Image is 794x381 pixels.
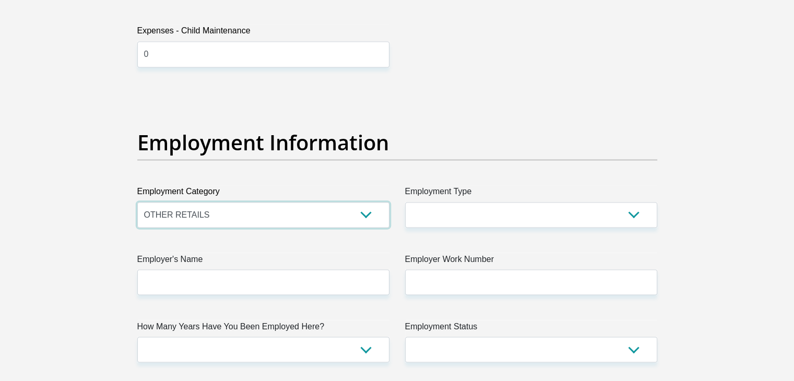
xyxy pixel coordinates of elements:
label: How Many Years Have You Been Employed Here? [137,320,389,337]
input: Employer's Name [137,269,389,295]
h2: Employment Information [137,130,657,155]
label: Employment Category [137,185,389,202]
input: Expenses - Child Maintenance [137,41,389,67]
label: Employment Status [405,320,657,337]
label: Employment Type [405,185,657,202]
label: Expenses - Child Maintenance [137,25,389,41]
input: Employer Work Number [405,269,657,295]
label: Employer's Name [137,253,389,269]
label: Employer Work Number [405,253,657,269]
